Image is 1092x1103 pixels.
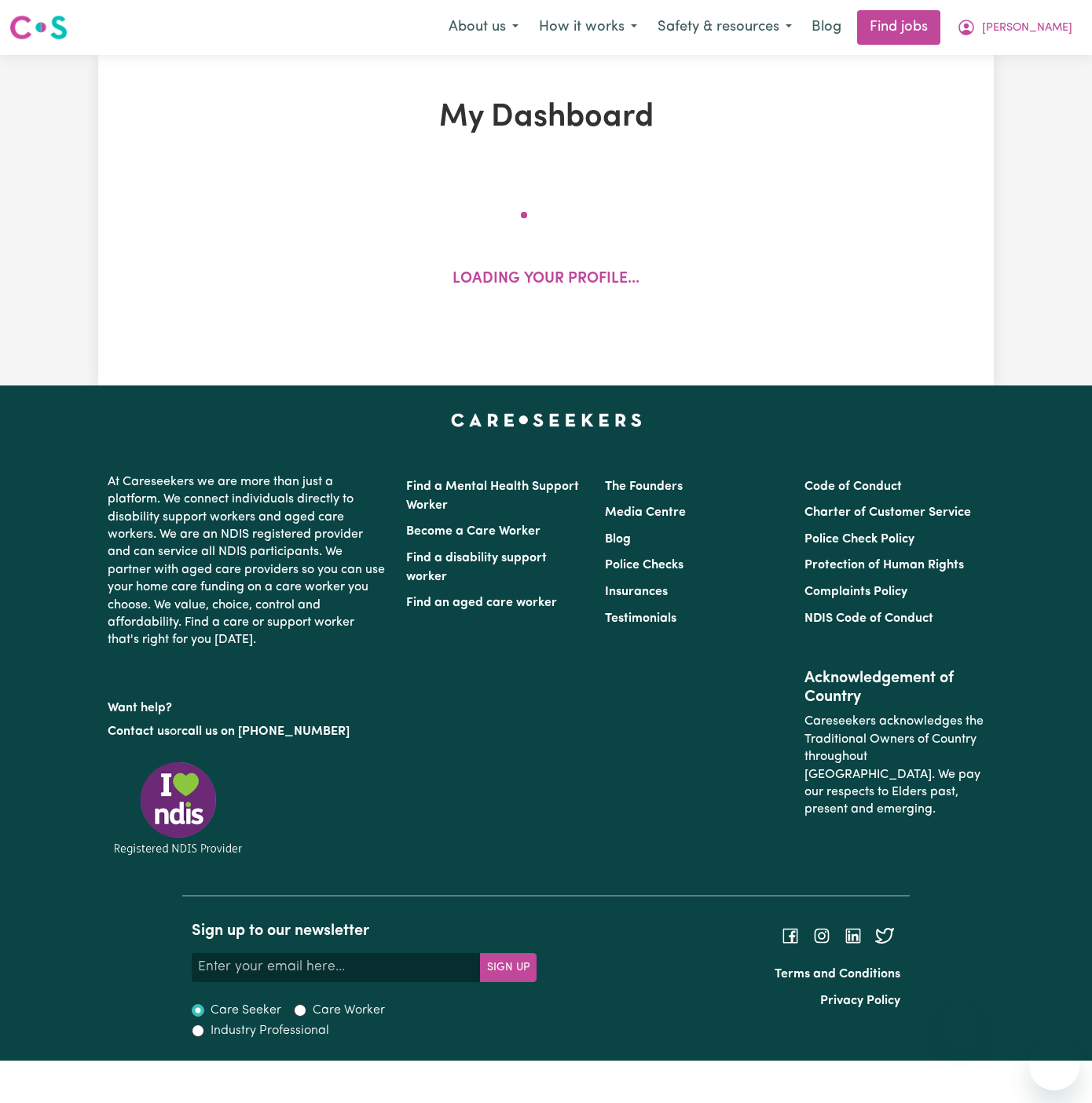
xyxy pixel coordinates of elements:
[257,99,835,137] h1: My Dashboard
[108,759,249,857] img: Registered NDIS provider
[406,597,557,609] a: Find an aged care worker
[9,13,68,42] img: Careseekers logo
[802,10,851,45] a: Blog
[1029,1040,1079,1090] iframe: Button to launch messaging window
[875,929,894,941] a: Follow Careseekers on Twitter
[480,953,537,981] button: Subscribe
[804,559,964,572] a: Protection of Human Rights
[438,11,529,44] button: About us
[605,612,676,625] a: Testimonials
[804,480,902,493] a: Code of Conduct
[804,612,933,625] a: NDIS Code of Conduct
[945,1003,977,1034] iframe: Close message
[406,480,579,512] a: Find a Mental Health Support Worker
[108,467,387,656] p: At Careseekers we are more than just a platform. We connect individuals directly to disability su...
[605,506,686,519] a: Media Centre
[211,1021,329,1040] label: Industry Professional
[820,995,900,1007] a: Privacy Policy
[647,11,802,44] button: Safety & resources
[211,1001,281,1020] label: Care Seeker
[108,725,170,738] a: Contact us
[804,586,907,598] a: Complaints Policy
[108,717,387,747] p: or
[804,533,914,546] a: Police Check Policy
[192,922,537,940] h2: Sign up to our newsletter
[857,10,940,45] a: Find jobs
[982,20,1072,37] span: [PERSON_NAME]
[947,11,1083,44] button: My Account
[108,693,387,717] p: Want help?
[804,707,984,824] p: Careseekers acknowledges the Traditional Owners of Country throughout [GEOGRAPHIC_DATA]. We pay o...
[192,953,481,981] input: Enter your email here...
[406,552,547,583] a: Find a disability support worker
[451,414,642,426] a: Careseekers home page
[529,11,647,44] button: How it works
[605,533,631,546] a: Blog
[804,669,984,707] h2: Acknowledgement of Country
[781,929,800,941] a: Follow Careseekers on Facebook
[605,559,683,572] a: Police Checks
[804,506,971,519] a: Charter of Customer Service
[181,725,350,738] a: call us on [PHONE_NUMBER]
[453,268,639,291] p: Loading your profile...
[775,968,900,981] a: Terms and Conditions
[812,929,831,941] a: Follow Careseekers on Instagram
[406,525,541,538] a: Become a Care Worker
[9,9,68,46] a: Careseekers logo
[605,586,668,598] a: Insurances
[313,1001,385,1020] label: Care Worker
[844,929,863,941] a: Follow Careseekers on LinkedIn
[605,480,683,493] a: The Founders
